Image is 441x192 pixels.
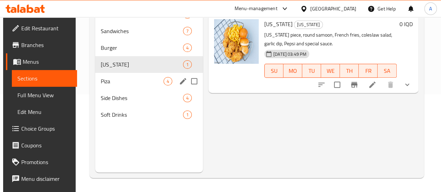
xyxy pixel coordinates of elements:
a: Edit Restaurant [6,20,77,37]
span: A [429,5,432,13]
div: Kentucky [294,21,323,29]
div: Kentucky [101,60,183,69]
span: [US_STATE] [101,60,183,69]
span: Choice Groups [21,124,71,133]
span: Piza [101,77,164,85]
button: Branch-specific-item [346,76,363,93]
a: Promotions [6,154,77,170]
button: MO [283,64,302,78]
a: Branches [6,37,77,53]
a: Edit Menu [12,103,77,120]
button: SU [264,64,283,78]
a: Edit menu item [368,80,377,89]
a: Coupons [6,137,77,154]
button: WE [321,64,340,78]
span: SU [267,66,281,76]
div: [GEOGRAPHIC_DATA] [310,5,356,13]
span: Select to update [330,77,344,92]
span: 7 [183,28,191,34]
img: Kentucky [214,19,259,64]
div: Soft Drinks1 [95,106,203,123]
span: 4 [183,45,191,51]
span: Sandwiches [101,27,183,35]
button: SA [378,64,396,78]
span: TU [305,66,318,76]
div: items [183,60,192,69]
div: Sandwiches7 [95,23,203,39]
div: items [183,110,192,119]
span: [US_STATE] [294,21,322,29]
svg: Show Choices [403,80,411,89]
span: [US_STATE] [264,19,292,29]
a: Menu disclaimer [6,170,77,187]
span: 1 [183,112,191,118]
span: 4 [164,78,172,85]
span: Edit Menu [17,108,71,116]
span: Burger [101,44,183,52]
div: [US_STATE]1 [95,56,203,73]
nav: Menu sections [95,3,203,126]
span: Sections [17,74,71,83]
div: Piza4edit [95,73,203,90]
span: Menu disclaimer [21,175,71,183]
span: TH [343,66,356,76]
span: Full Menu View [17,91,71,99]
span: 4 [183,95,191,101]
div: items [183,44,192,52]
span: Edit Restaurant [21,24,71,32]
span: Coupons [21,141,71,149]
span: WE [324,66,337,76]
div: Side Dishes4 [95,90,203,106]
span: Soft Drinks [101,110,183,119]
span: SA [380,66,394,76]
span: [DATE] 03:49 PM [271,51,309,57]
button: TH [340,64,359,78]
span: Branches [21,41,71,49]
div: Burger4 [95,39,203,56]
span: MO [286,66,299,76]
span: Menus [23,57,71,66]
div: items [164,77,172,85]
a: Choice Groups [6,120,77,137]
span: Side Dishes [101,94,183,102]
span: 1 [183,61,191,68]
h6: 0 IQD [400,19,413,29]
div: Menu-management [235,5,277,13]
button: show more [399,76,416,93]
a: Full Menu View [12,87,77,103]
button: TU [302,64,321,78]
button: edit [178,76,188,86]
p: [US_STATE] piece, round samoon, French fries, coleslaw salad, garlic dip, Pepsi and special sauce. [264,31,397,48]
div: items [183,94,192,102]
button: delete [382,76,399,93]
button: FR [359,64,378,78]
span: Promotions [21,158,71,166]
a: Sections [12,70,77,87]
button: sort-choices [313,76,330,93]
div: items [183,27,192,35]
a: Menus [6,53,77,70]
span: FR [362,66,375,76]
